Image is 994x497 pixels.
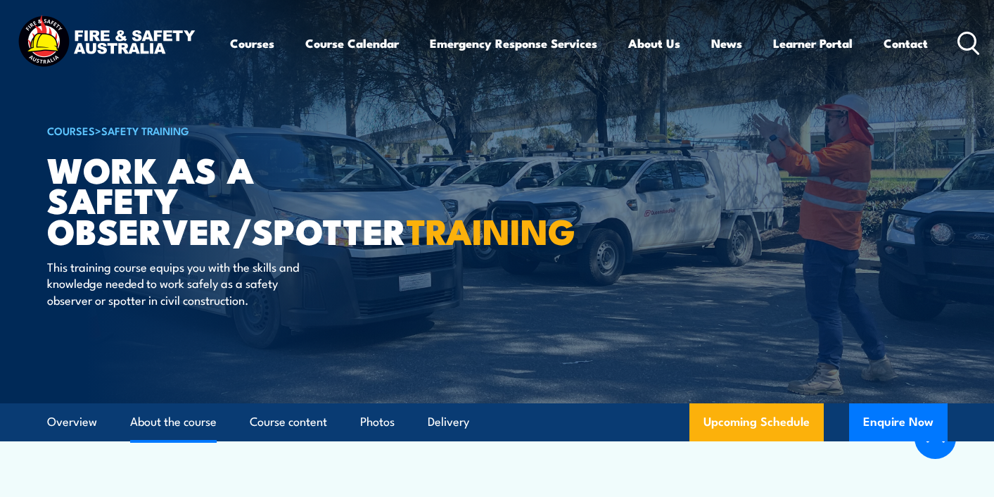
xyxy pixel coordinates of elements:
[47,122,395,139] h6: >
[407,203,575,257] strong: TRAINING
[628,25,680,62] a: About Us
[773,25,853,62] a: Learner Portal
[250,403,327,441] a: Course content
[130,403,217,441] a: About the course
[47,122,95,138] a: COURSES
[47,403,97,441] a: Overview
[230,25,274,62] a: Courses
[360,403,395,441] a: Photos
[305,25,399,62] a: Course Calendar
[428,403,469,441] a: Delivery
[711,25,742,62] a: News
[47,153,395,245] h1: Work as a Safety Observer/Spotter
[101,122,189,138] a: Safety Training
[430,25,597,62] a: Emergency Response Services
[47,258,304,308] p: This training course equips you with the skills and knowledge needed to work safely as a safety o...
[849,403,948,441] button: Enquire Now
[884,25,928,62] a: Contact
[689,403,824,441] a: Upcoming Schedule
